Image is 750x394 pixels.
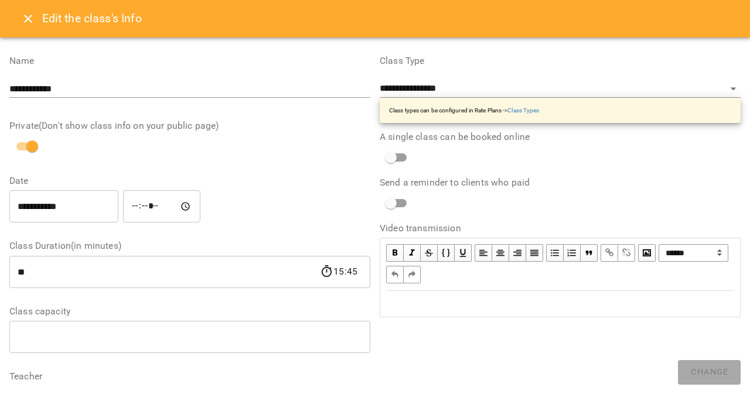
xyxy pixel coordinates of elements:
button: UL [546,244,564,262]
button: Bold [386,244,404,262]
select: Block type [659,244,728,262]
button: Align Right [509,244,526,262]
button: Blockquote [581,244,598,262]
label: Teacher [9,372,370,381]
label: Class Duration(in minutes) [9,241,370,251]
label: Send a reminder to clients who paid [380,178,741,187]
button: Close [14,5,42,33]
div: Edit text [381,292,739,316]
label: Video transmission [380,224,741,233]
button: Undo [386,266,404,283]
button: Align Left [475,244,492,262]
label: Class capacity [9,307,370,316]
label: Private(Don't show class info on your public page) [9,121,370,131]
button: Italic [404,244,421,262]
label: A single class can be booked online [380,132,741,142]
span: Normal [659,244,728,262]
button: Align Center [492,244,509,262]
a: Class Types [507,107,539,114]
label: Date [9,176,370,186]
button: Remove Link [618,244,635,262]
button: Link [601,244,618,262]
label: Class Type [380,56,741,66]
button: Monospace [438,244,455,262]
button: Redo [404,266,421,283]
h6: Edit the class's Info [42,9,142,28]
button: Strikethrough [421,244,438,262]
button: OL [564,244,581,262]
button: Align Justify [526,244,543,262]
p: Class types can be configured in Rate Plans -> [389,106,539,115]
button: Underline [455,244,472,262]
label: Name [9,56,370,66]
button: Image [638,244,656,262]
